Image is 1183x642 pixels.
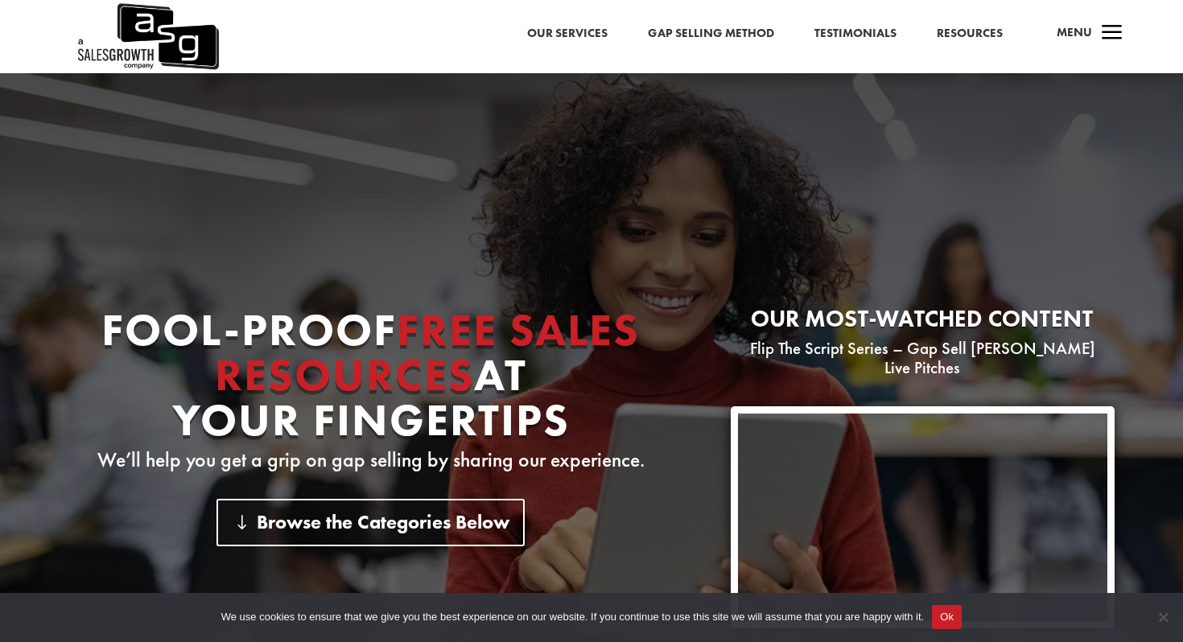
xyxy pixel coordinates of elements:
span: Menu [1057,24,1092,40]
iframe: 15 Cold Email Patterns to Break to Get Replies [738,414,1107,621]
a: Resources [937,23,1003,44]
span: We use cookies to ensure that we give you the best experience on our website. If you continue to ... [221,609,924,625]
span: No [1155,609,1171,625]
a: Browse the Categories Below [216,499,525,546]
button: Ok [932,605,962,629]
a: Our Services [527,23,608,44]
a: Testimonials [814,23,897,44]
span: a [1096,18,1128,50]
h1: Fool-proof At Your Fingertips [68,307,673,451]
h2: Our most-watched content [731,307,1115,339]
p: We’ll help you get a grip on gap selling by sharing our experience. [68,451,673,470]
p: Flip The Script Series – Gap Sell [PERSON_NAME] Live Pitches [731,339,1115,377]
span: Free Sales Resources [215,301,641,404]
a: Gap Selling Method [648,23,774,44]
